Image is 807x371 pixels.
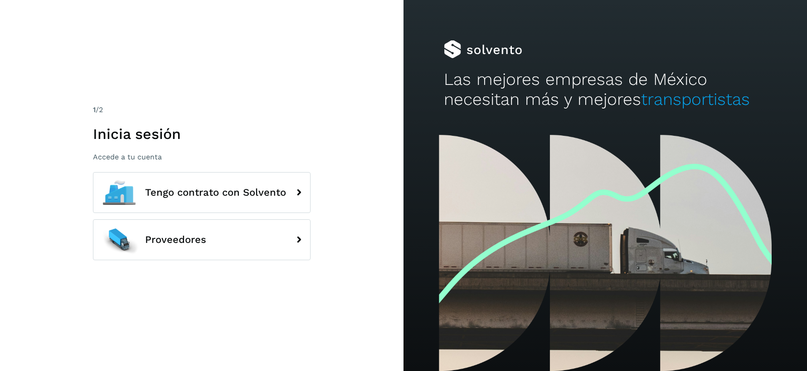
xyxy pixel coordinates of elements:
[93,172,311,213] button: Tengo contrato con Solvento
[93,125,311,143] h1: Inicia sesión
[145,187,286,198] span: Tengo contrato con Solvento
[93,219,311,260] button: Proveedores
[641,89,750,109] span: transportistas
[93,153,311,161] p: Accede a tu cuenta
[444,69,767,110] h2: Las mejores empresas de México necesitan más y mejores
[93,105,96,114] span: 1
[93,104,311,115] div: /2
[145,234,206,245] span: Proveedores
